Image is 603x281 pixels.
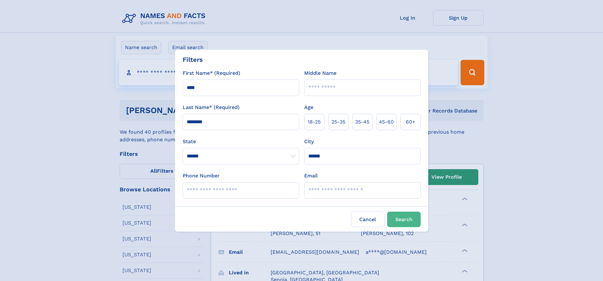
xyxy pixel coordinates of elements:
span: 25‑35 [331,118,345,126]
label: Last Name* (Required) [183,104,240,111]
label: City [304,138,314,145]
label: State [183,138,299,145]
span: 60+ [406,118,415,126]
label: Phone Number [183,172,220,180]
label: First Name* (Required) [183,69,240,77]
label: Age [304,104,313,111]
div: Filters [183,55,203,64]
label: Email [304,172,318,180]
span: 45‑60 [379,118,394,126]
button: Search [387,212,421,227]
label: Middle Name [304,69,336,77]
label: Cancel [351,212,385,227]
span: 35‑45 [355,118,369,126]
span: 18‑25 [308,118,321,126]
